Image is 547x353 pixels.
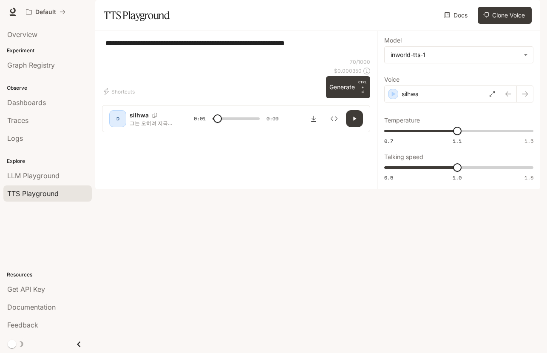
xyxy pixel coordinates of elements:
[35,9,56,16] p: Default
[194,114,206,123] span: 0:01
[130,111,149,120] p: silhwa
[102,85,138,98] button: Shortcuts
[384,117,420,123] p: Temperature
[334,67,362,74] p: $ 0.000350
[384,37,402,43] p: Model
[326,110,343,127] button: Inspect
[524,174,533,181] span: 1.5
[111,112,125,125] div: D
[478,7,532,24] button: Clone Voice
[384,137,393,145] span: 0.7
[130,120,173,127] p: 그는 오히려 지극히 평온한 표정으로 최고급 와인을 한 모금 마신 뒤, 자신에게 수갑을 채우는 경찰서장에게 나지막이 말했습니다.
[350,58,370,65] p: 70 / 1000
[453,174,462,181] span: 1.0
[358,80,367,95] p: ⏎
[453,137,462,145] span: 1.1
[305,110,322,127] button: Download audio
[384,154,423,160] p: Talking speed
[391,51,519,59] div: inworld-tts-1
[385,47,533,63] div: inworld-tts-1
[384,77,400,83] p: Voice
[524,137,533,145] span: 1.5
[358,80,367,90] p: CTRL +
[149,113,161,118] button: Copy Voice ID
[104,7,170,24] h1: TTS Playground
[442,7,471,24] a: Docs
[384,174,393,181] span: 0.5
[402,90,419,98] p: silhwa
[22,3,69,20] button: All workspaces
[326,76,370,98] button: GenerateCTRL +⏎
[266,114,278,123] span: 0:09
